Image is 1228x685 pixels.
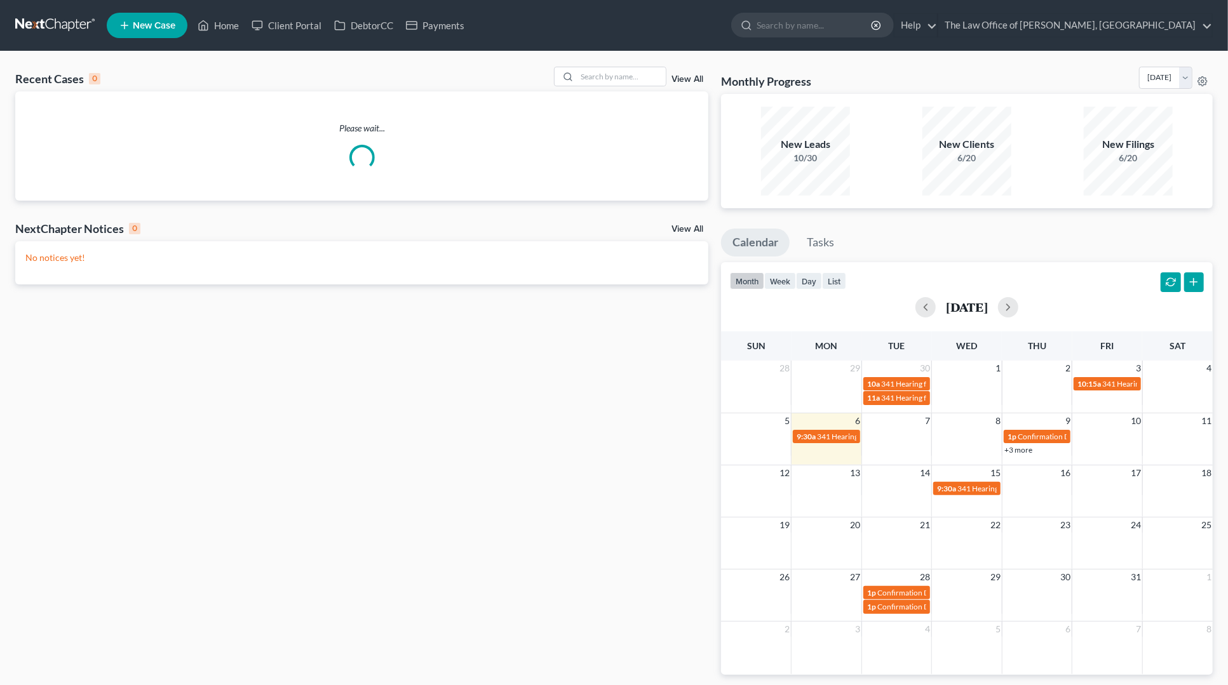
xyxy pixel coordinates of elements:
[889,340,905,351] span: Tue
[817,432,1008,441] span: 341 Hearing for [PERSON_NAME][GEOGRAPHIC_DATA]
[1205,361,1213,376] span: 4
[328,14,400,37] a: DebtorCC
[778,569,791,585] span: 26
[822,272,846,289] button: list
[1059,569,1072,585] span: 30
[797,432,816,441] span: 9:30a
[924,413,931,429] span: 7
[1130,465,1142,481] span: 17
[1101,340,1114,351] span: Fri
[1064,361,1072,376] span: 2
[778,517,791,533] span: 19
[919,465,931,481] span: 14
[957,340,978,351] span: Wed
[1135,361,1142,376] span: 3
[1135,622,1142,637] span: 7
[1018,432,1224,441] span: Confirmation Date for [PERSON_NAME] II - [PERSON_NAME]
[747,340,766,351] span: Sun
[1130,517,1142,533] span: 24
[816,340,838,351] span: Mon
[994,361,1002,376] span: 1
[796,272,822,289] button: day
[1205,569,1213,585] span: 1
[919,517,931,533] span: 21
[1200,465,1213,481] span: 18
[919,569,931,585] span: 28
[894,14,937,37] a: Help
[671,225,703,234] a: View All
[946,300,988,314] h2: [DATE]
[854,622,861,637] span: 3
[1059,465,1072,481] span: 16
[1130,413,1142,429] span: 10
[1084,137,1173,152] div: New Filings
[761,137,850,152] div: New Leads
[919,361,931,376] span: 30
[15,221,140,236] div: NextChapter Notices
[757,13,873,37] input: Search by name...
[191,14,245,37] a: Home
[877,602,1012,611] span: Confirmation Date for [PERSON_NAME]
[849,361,861,376] span: 29
[994,622,1002,637] span: 5
[15,71,100,86] div: Recent Cases
[877,588,1079,597] span: Confirmation Date for [PERSON_NAME] & [PERSON_NAME]
[778,465,791,481] span: 12
[721,229,790,256] a: Calendar
[1084,152,1173,164] div: 6/20
[1064,622,1072,637] span: 6
[1200,517,1213,533] span: 25
[922,137,1011,152] div: New Clients
[989,517,1002,533] span: 22
[1200,413,1213,429] span: 11
[129,223,140,234] div: 0
[89,73,100,84] div: 0
[671,75,703,84] a: View All
[957,484,1071,493] span: 341 Hearing for [PERSON_NAME]
[764,272,796,289] button: week
[721,74,811,89] h3: Monthly Progress
[1008,432,1016,441] span: 1p
[783,413,791,429] span: 5
[1170,340,1185,351] span: Sat
[15,122,708,135] p: Please wait...
[867,393,880,402] span: 11a
[922,152,1011,164] div: 6/20
[989,569,1002,585] span: 29
[778,361,791,376] span: 28
[1064,413,1072,429] span: 9
[25,251,698,264] p: No notices yet!
[400,14,471,37] a: Payments
[1059,517,1072,533] span: 23
[1004,445,1032,455] a: +3 more
[989,465,1002,481] span: 15
[994,413,1002,429] span: 8
[761,152,850,164] div: 10/30
[783,622,791,637] span: 2
[795,229,846,256] a: Tasks
[937,484,956,493] span: 9:30a
[245,14,328,37] a: Client Portal
[867,602,876,611] span: 1p
[938,14,1212,37] a: The Law Office of [PERSON_NAME], [GEOGRAPHIC_DATA]
[1028,340,1046,351] span: Thu
[1102,379,1216,389] span: 341 Hearing for [PERSON_NAME]
[1205,622,1213,637] span: 8
[730,272,764,289] button: month
[849,569,861,585] span: 27
[924,622,931,637] span: 4
[577,67,666,86] input: Search by name...
[881,393,1062,402] span: 341 Hearing for [PERSON_NAME] & [PERSON_NAME]
[849,465,861,481] span: 13
[854,413,861,429] span: 6
[133,21,175,30] span: New Case
[1130,569,1142,585] span: 31
[881,379,995,389] span: 341 Hearing for [PERSON_NAME]
[867,379,880,389] span: 10a
[1077,379,1101,389] span: 10:15a
[849,517,861,533] span: 20
[867,588,876,597] span: 1p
